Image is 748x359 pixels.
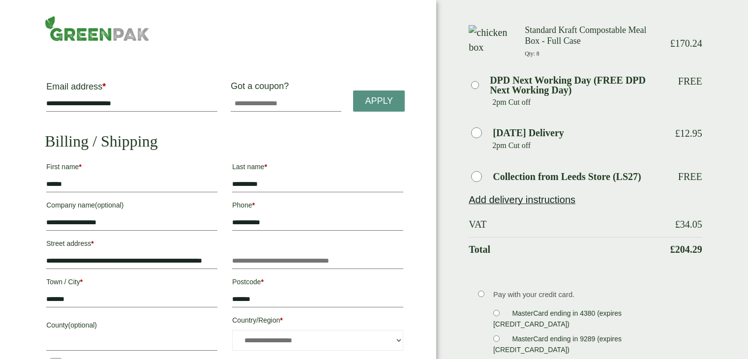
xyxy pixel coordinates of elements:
[493,289,688,300] p: Pay with your credit card.
[232,160,403,177] label: Last name
[670,38,702,49] bdi: 170.24
[46,237,217,253] label: Street address
[232,275,403,292] label: Postcode
[79,163,81,171] abbr: required
[493,172,641,181] label: Collection from Leeds Store (LS27)
[469,237,663,261] th: Total
[678,171,702,182] p: Free
[525,51,539,57] small: Qty: 8
[469,212,663,236] th: VAT
[670,244,702,255] bdi: 204.29
[675,128,680,139] span: £
[231,81,293,96] label: Got a coupon?
[493,128,564,138] label: [DATE] Delivery
[353,90,405,112] a: Apply
[46,198,217,215] label: Company name
[95,201,123,209] span: (optional)
[265,163,267,171] abbr: required
[492,138,663,153] p: 2pm Cut off
[493,309,622,331] label: MasterCard ending in 4380 (expires [CREDIT_CARD_DATA])
[490,75,663,95] label: DPD Next Working Day (FREE DPD Next Working Day)
[45,16,149,41] img: GreenPak Supplies
[675,219,702,230] bdi: 34.05
[525,25,663,46] h3: Standard Kraft Compostable Meal Box - Full Case
[492,95,663,110] p: 2pm Cut off
[91,239,93,247] abbr: required
[46,82,217,96] label: Email address
[280,316,283,324] abbr: required
[80,278,83,286] abbr: required
[68,321,97,329] span: (optional)
[670,244,675,255] span: £
[45,132,405,150] h2: Billing / Shipping
[493,335,622,357] label: MasterCard ending in 9289 (expires [CREDIT_CARD_DATA])
[675,219,680,230] span: £
[469,25,513,55] img: chicken box
[46,275,217,292] label: Town / City
[675,128,702,139] bdi: 12.95
[670,38,675,49] span: £
[365,96,393,107] span: Apply
[46,318,217,335] label: County
[232,198,403,215] label: Phone
[102,82,106,91] abbr: required
[46,160,217,177] label: First name
[232,313,403,330] label: Country/Region
[469,194,575,205] a: Add delivery instructions
[678,75,702,87] p: Free
[261,278,264,286] abbr: required
[252,201,255,209] abbr: required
